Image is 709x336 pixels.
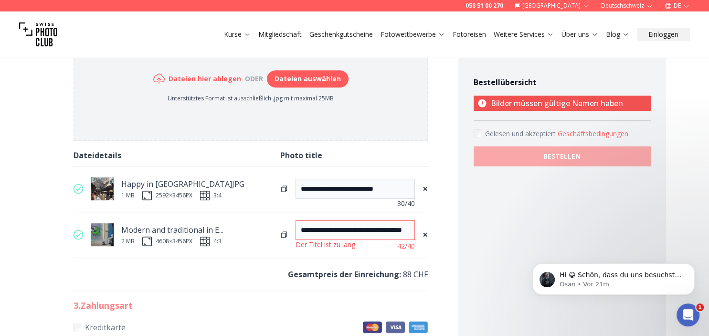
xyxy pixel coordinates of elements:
[474,96,651,111] p: Bilder müssen gültige Namen haben
[121,192,135,199] div: 1 MB
[453,30,486,39] a: Fotoreisen
[637,28,690,41] button: Einloggen
[561,30,598,39] a: Über uns
[288,269,401,280] b: Gesamtpreis der Einreichung :
[142,237,152,246] img: size
[156,238,192,245] div: 4608 × 3456 PX
[543,152,581,161] b: BESTELLEN
[485,129,558,138] span: Gelesen und akzeptiert
[200,237,210,246] img: ratio
[449,28,490,41] button: Fotoreisen
[74,149,280,162] div: Dateidetails
[696,303,704,311] span: 1
[602,28,633,41] button: Blog
[121,177,244,191] div: Happy in [GEOGRAPHIC_DATA]JPG
[397,199,415,208] span: 30 /40
[474,76,651,88] h4: Bestellübersicht
[153,95,349,102] p: Unterstütztes Format ist ausschließlich .jpg mit maximal 25MB
[267,70,349,87] button: Dateien auswählen
[254,28,306,41] button: Mitgliedschaft
[169,74,241,84] h6: Dateien hier ablegen
[606,30,629,39] a: Blog
[423,228,428,241] span: ×
[200,191,210,200] img: ratio
[490,28,558,41] button: Weitere Services
[220,28,254,41] button: Kurse
[280,149,428,162] div: Photo title
[224,30,251,39] a: Kurse
[142,191,152,200] img: size
[156,192,192,199] div: 2592 × 3456 PX
[518,243,709,310] iframe: Intercom notifications Nachricht
[121,223,223,237] div: Modern and traditional in E...
[296,240,385,249] div: Der Titel ist zu lang
[397,241,415,251] span: 42 /40
[241,74,267,84] div: oder
[74,268,428,281] p: 88 CHF
[466,2,503,10] a: 058 51 00 270
[377,28,449,41] button: Fotowettbewerbe
[19,15,57,54] img: Swiss photo club
[91,223,114,246] img: thumb
[213,238,222,245] span: 4:3
[121,238,135,245] div: 2 MB
[558,129,630,139] button: Accept termsGelesen und akzeptiert
[558,28,602,41] button: Über uns
[474,146,651,166] button: BESTELLEN
[74,230,83,239] img: valid
[74,184,83,194] img: valid
[258,30,302,39] a: Mitgliedschaft
[309,30,373,39] a: Geschenkgutscheine
[306,28,377,41] button: Geschenkgutscheine
[423,182,428,195] span: ×
[494,30,554,39] a: Weitere Services
[381,30,445,39] a: Fotowettbewerbe
[213,192,222,199] span: 3:4
[474,130,481,137] input: Accept terms
[677,303,699,326] iframe: Intercom live chat
[91,177,114,200] img: thumb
